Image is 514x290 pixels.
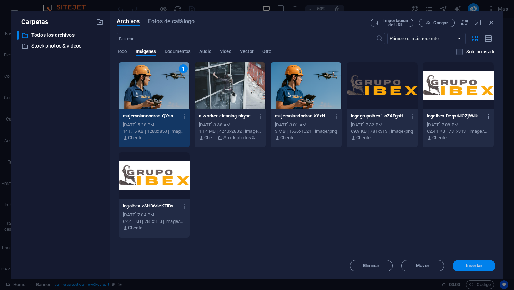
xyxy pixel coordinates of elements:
p: Stock photos & videos [31,42,91,50]
span: Otro [262,47,271,57]
span: Archivos [117,17,140,26]
div: Stock photos & videos [17,41,104,50]
div: 3 MB | 1536x1024 | image/png [275,128,337,135]
div: 69.9 KB | 781x313 | image/png [351,128,413,135]
p: Solo muestra los archivos que no están usándose en el sitio web. Los archivos añadidos durante es... [466,49,495,55]
div: 62.41 KB | 781x313 | image/png [427,128,489,135]
span: Fotos de catálogo [148,17,195,26]
div: [DATE] 7:04 PM [123,212,185,218]
i: Volver a cargar [460,19,468,26]
i: Minimizar [474,19,482,26]
div: [DATE] 5:28 PM [123,122,185,128]
p: Cliente [128,225,142,231]
div: [DATE] 7:32 PM [351,122,413,128]
p: Stock photos & videos [223,135,261,141]
div: 141.15 KB | 1280x853 | image/jpeg [123,128,185,135]
div: 62.41 KB | 781x313 | image/png [123,218,185,225]
span: Imágenes [136,47,156,57]
p: Cliente [432,135,447,141]
button: Mover [401,260,444,271]
div: [DATE] 7:08 PM [427,122,489,128]
span: Mover [416,264,429,268]
p: Cliente [204,135,216,141]
span: Video [220,47,231,57]
span: Importación de URL [381,19,410,27]
p: mujervolandodron-X8xNFqL6XOieAIbNZWAvyA.PNG [275,113,331,119]
span: Audio [199,47,211,57]
div: 1.14 MB | 4240x2832 | image/jpeg [199,128,261,135]
div: [DATE] 3:01 AM [275,122,337,128]
i: Crear carpeta [96,18,104,26]
span: Todo [117,47,127,57]
div: ​ [17,31,19,40]
input: Buscar [117,33,376,44]
p: Cliente [128,135,142,141]
div: [DATE] 3:38 AM [199,122,261,128]
p: Carpetas [17,17,48,26]
button: Cargar [419,19,455,27]
p: Cliente [280,135,294,141]
span: Documentos [165,47,191,57]
p: Cliente [356,135,371,141]
div: 1 [179,64,188,73]
p: mujervolandodron-QYsnNrnLqtTWx8KbyB42Rg.jpg [123,113,178,119]
span: Cargar [433,21,448,25]
button: Eliminar [350,260,393,271]
span: Vector [240,47,254,57]
span: Eliminar [363,264,380,268]
p: logoibex-vSHD6rleKZlDveAodLQ_fw.png [123,203,178,209]
p: a-worker-cleaning-skyscraper-windows-with-a-harness-in-an-urban-setting-kJcmhElXZFhpkbKO55C-ew.jpeg [199,113,255,119]
button: Insertar [453,260,495,271]
p: logogrupoibex1-oZ4Fgstt7DfSRIVf-Q5OdQ.png [351,113,407,119]
span: Insertar [466,264,483,268]
button: Importación de URL [371,19,413,27]
p: logoibex-Deqx6JOZjWJkg-Lu3YUKXQ.png [427,113,483,119]
i: Cerrar [488,19,495,26]
p: Todos los archivos [31,31,91,39]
